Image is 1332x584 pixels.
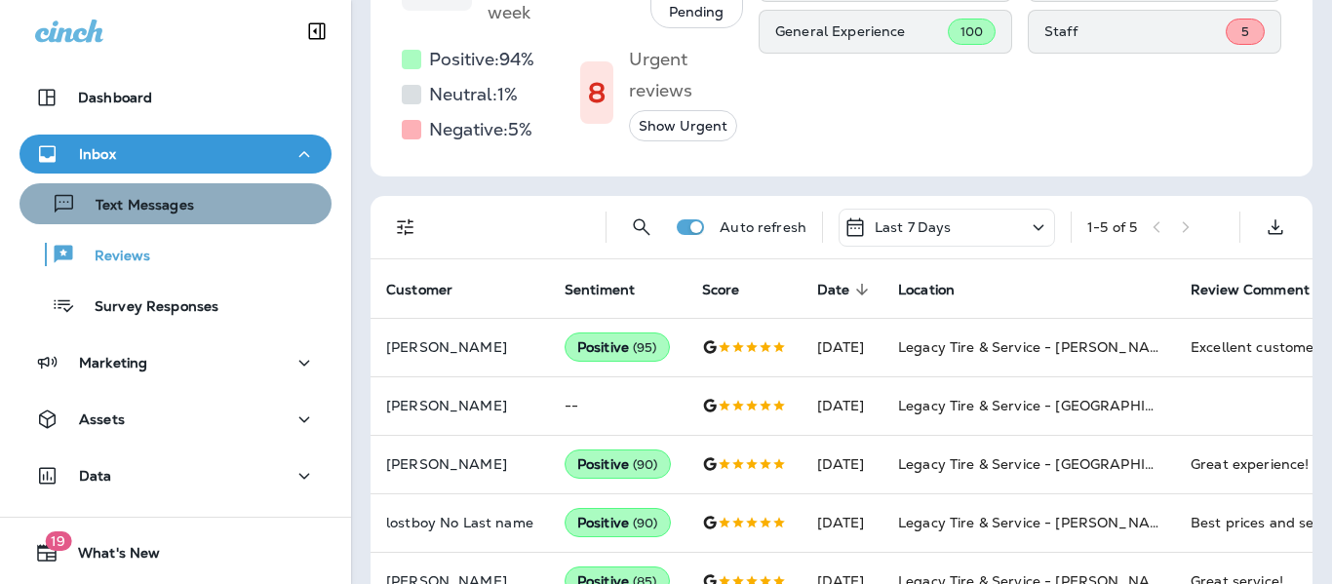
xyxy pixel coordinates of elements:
[960,23,983,40] span: 100
[702,281,765,298] span: Score
[1044,23,1226,39] p: Staff
[20,533,332,572] button: 19What's New
[565,332,670,362] div: Positive
[817,282,850,298] span: Date
[75,248,150,266] p: Reviews
[79,468,112,484] p: Data
[898,281,980,298] span: Location
[720,219,806,235] p: Auto refresh
[549,376,686,435] td: --
[565,282,635,298] span: Sentiment
[702,282,740,298] span: Score
[386,282,452,298] span: Customer
[386,456,533,472] p: [PERSON_NAME]
[20,234,332,275] button: Reviews
[633,339,657,356] span: ( 95 )
[386,339,533,355] p: [PERSON_NAME]
[76,197,194,215] p: Text Messages
[802,435,883,493] td: [DATE]
[629,110,737,142] button: Show Urgent
[565,508,671,537] div: Positive
[565,449,671,479] div: Positive
[79,355,147,370] p: Marketing
[386,281,478,298] span: Customer
[75,298,218,317] p: Survey Responses
[78,90,152,105] p: Dashboard
[290,12,344,51] button: Collapse Sidebar
[79,411,125,427] p: Assets
[1087,219,1137,235] div: 1 - 5 of 5
[802,318,883,376] td: [DATE]
[429,79,518,110] h5: Neutral: 1 %
[1256,208,1295,247] button: Export as CSV
[633,456,658,473] span: ( 90 )
[386,515,533,530] p: lostboy No Last name
[45,531,71,551] span: 19
[565,281,660,298] span: Sentiment
[20,135,332,174] button: Inbox
[1191,282,1310,298] span: Review Comment
[817,281,876,298] span: Date
[629,44,743,106] h5: Urgent reviews
[59,545,160,568] span: What's New
[802,493,883,552] td: [DATE]
[775,23,948,39] p: General Experience
[20,400,332,439] button: Assets
[622,208,661,247] button: Search Reviews
[20,343,332,382] button: Marketing
[802,376,883,435] td: [DATE]
[20,78,332,117] button: Dashboard
[429,44,534,75] h5: Positive: 94 %
[875,219,952,235] p: Last 7 Days
[898,282,955,298] span: Location
[588,77,606,109] h1: 8
[79,146,116,162] p: Inbox
[1241,23,1249,40] span: 5
[20,183,332,224] button: Text Messages
[20,456,332,495] button: Data
[386,208,425,247] button: Filters
[429,114,532,145] h5: Negative: 5 %
[20,285,332,326] button: Survey Responses
[633,515,658,531] span: ( 90 )
[386,398,533,413] p: [PERSON_NAME]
